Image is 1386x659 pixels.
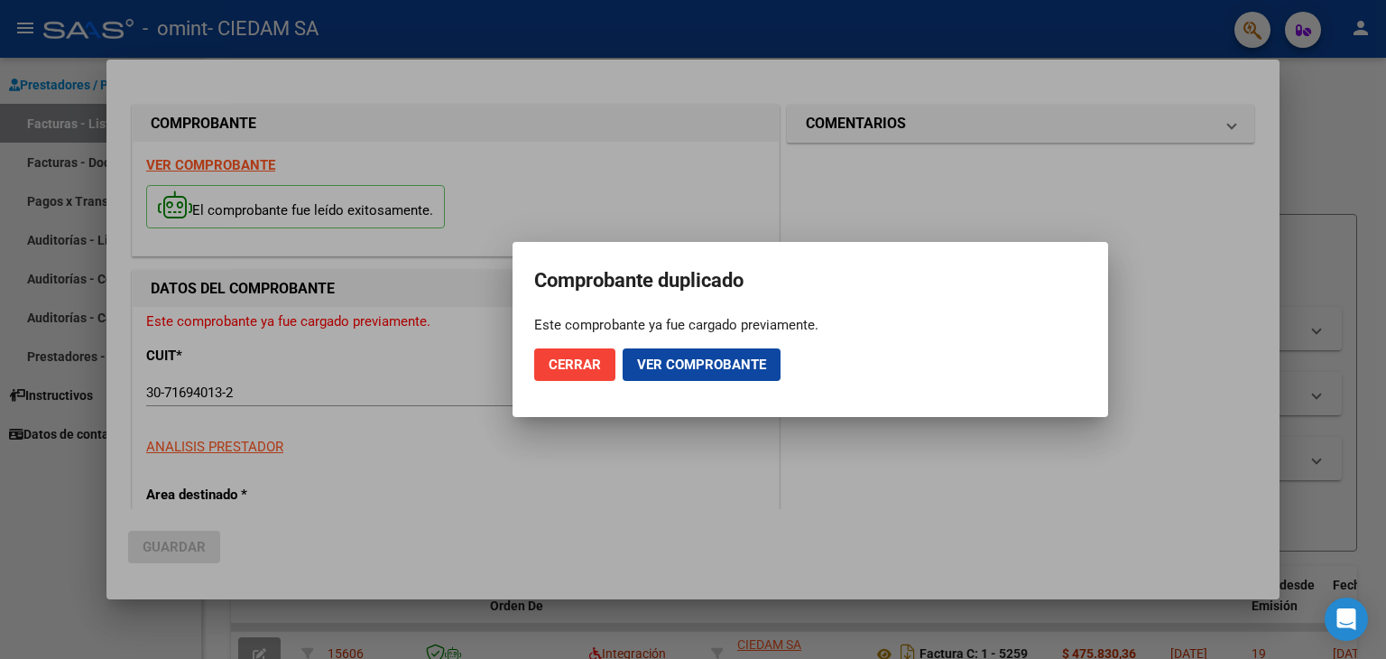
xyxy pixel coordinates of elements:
[623,348,781,381] button: Ver comprobante
[534,264,1086,298] h2: Comprobante duplicado
[534,348,615,381] button: Cerrar
[1325,598,1368,641] div: Open Intercom Messenger
[549,357,601,373] span: Cerrar
[637,357,766,373] span: Ver comprobante
[534,316,1086,334] div: Este comprobante ya fue cargado previamente.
